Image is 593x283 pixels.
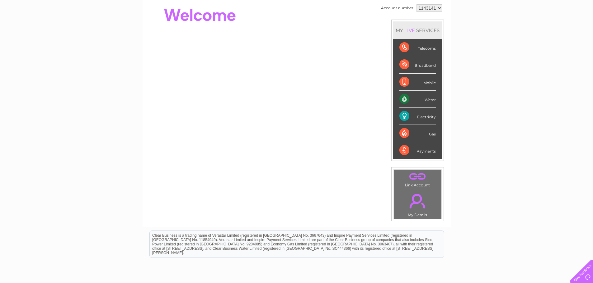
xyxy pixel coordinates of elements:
a: . [395,190,440,212]
img: logo.png [21,16,53,35]
td: Link Account [393,169,442,189]
div: Clear Business is a trading name of Verastar Limited (registered in [GEOGRAPHIC_DATA] No. 3667643... [150,3,444,30]
a: 0333 014 3131 [476,3,519,11]
div: Water [399,91,436,108]
a: . [395,171,440,182]
a: Water [483,26,495,31]
a: Contact [552,26,567,31]
div: MY SERVICES [393,21,442,39]
div: LIVE [403,27,416,33]
td: Account number [379,3,415,13]
td: My Details [393,189,442,219]
div: Broadband [399,56,436,73]
a: Telecoms [516,26,535,31]
a: Energy [499,26,513,31]
a: Blog [539,26,548,31]
div: Payments [399,142,436,159]
div: Electricity [399,108,436,125]
div: Mobile [399,74,436,91]
div: Telecoms [399,39,436,56]
div: Gas [399,125,436,142]
a: Log out [572,26,587,31]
